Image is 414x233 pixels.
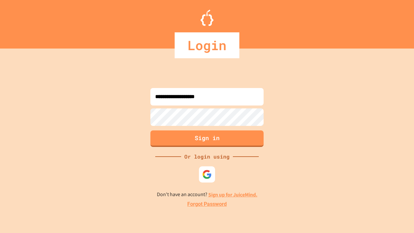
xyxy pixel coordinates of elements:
div: Login [175,32,239,58]
p: Don't have an account? [157,191,257,199]
div: Or login using [181,153,233,161]
button: Sign in [150,130,264,147]
a: Forgot Password [187,200,227,208]
img: google-icon.svg [202,170,212,179]
a: Sign up for JuiceMind. [208,191,257,198]
img: Logo.svg [201,10,213,26]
